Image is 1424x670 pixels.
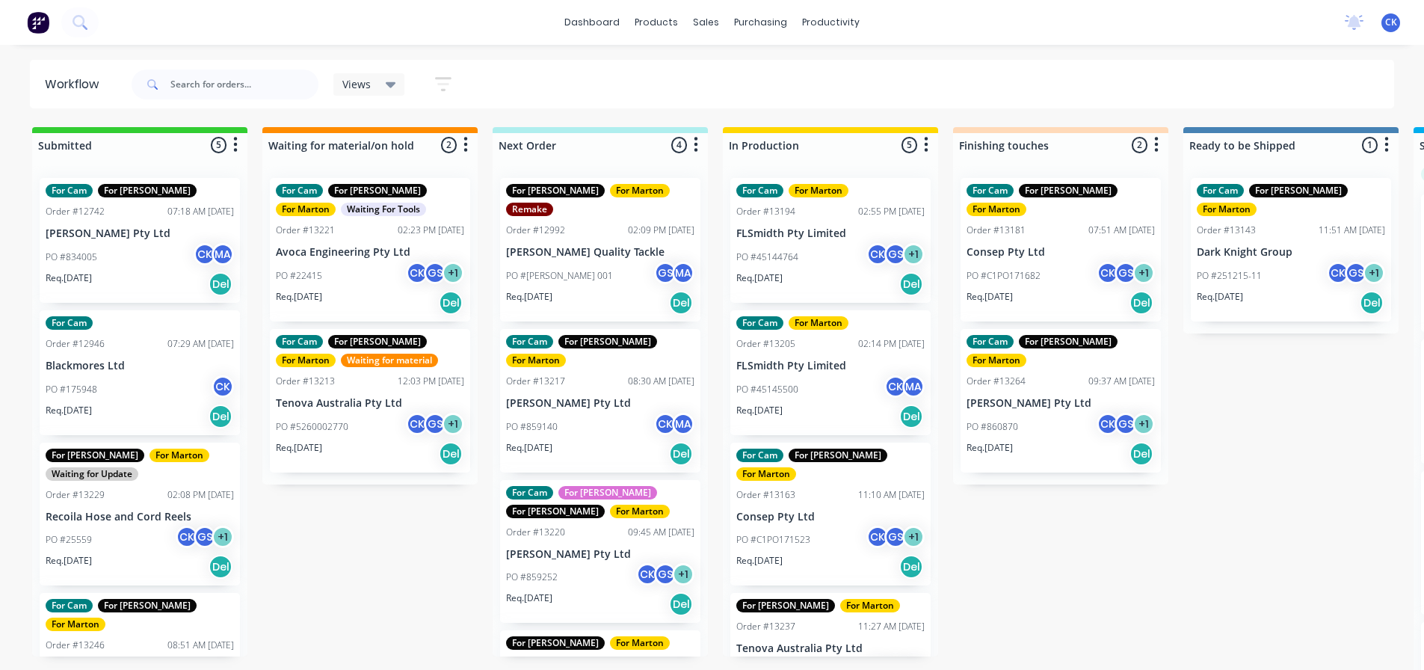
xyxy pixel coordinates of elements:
div: For CamFor [PERSON_NAME]For MartonOrder #1314311:51 AM [DATE]Dark Knight GroupPO #251215-11CKGS+1... [1191,178,1391,322]
div: For [PERSON_NAME] [736,599,835,612]
div: + 1 [442,262,464,284]
div: For Marton [150,449,209,462]
p: PO #860870 [967,420,1018,434]
div: GS [1115,262,1137,284]
span: Views [342,76,371,92]
div: Order #13221 [276,224,335,237]
div: + 1 [902,243,925,265]
div: For [PERSON_NAME] [506,505,605,518]
p: Tenova Australia Pty Ltd [736,642,925,655]
div: For Marton [967,203,1026,216]
div: CK [406,262,428,284]
div: CK [866,526,889,548]
div: For Marton [276,354,336,367]
div: For Cam [1197,184,1244,197]
div: Del [209,272,232,296]
div: GS [194,526,216,548]
p: Req. [DATE] [736,404,783,417]
div: CK [176,526,198,548]
div: For Cam [736,449,783,462]
div: MA [672,413,694,435]
p: Req. [DATE] [276,290,322,304]
p: Req. [DATE] [967,290,1013,304]
div: products [627,11,685,34]
div: Order #12992 [506,224,565,237]
div: 07:51 AM [DATE] [1088,224,1155,237]
div: GS [884,526,907,548]
div: 02:14 PM [DATE] [858,337,925,351]
p: FLSmidth Pty Limited [736,360,925,372]
p: PO #45144764 [736,251,798,264]
p: Tenova Australia Pty Ltd [276,397,464,410]
div: For CamFor [PERSON_NAME]For MartonOrder #1318107:51 AM [DATE]Consep Pty LtdPO #C1PO171682CKGS+1Re... [961,178,1161,322]
div: Order #13246 [46,639,105,652]
div: Order #13213 [276,375,335,388]
div: CK [1097,262,1119,284]
div: CK [406,413,428,435]
div: Del [209,555,232,579]
div: GS [424,262,446,284]
div: purchasing [727,11,795,34]
div: + 1 [212,526,234,548]
div: GS [654,563,676,586]
div: For [PERSON_NAME]For MartonRemakeOrder #1299202:09 PM [DATE][PERSON_NAME] Quality TacklePO #[PERS... [500,178,700,322]
p: Dark Knight Group [1197,246,1385,259]
div: Waiting for Update [46,467,138,481]
div: For [PERSON_NAME] [1019,184,1118,197]
p: PO #859140 [506,420,558,434]
div: Remake [506,203,553,216]
div: For CamFor [PERSON_NAME]For MartonWaiting For ToolsOrder #1322102:23 PM [DATE]Avoca Engineering P... [270,178,470,322]
div: sales [685,11,727,34]
p: Req. [DATE] [276,441,322,455]
p: PO #251215-11 [1197,269,1262,283]
div: For [PERSON_NAME] [789,449,887,462]
div: For Cam [506,335,553,348]
div: For [PERSON_NAME]For MartonWaiting for UpdateOrder #1322902:08 PM [DATE]Recoila Hose and Cord Ree... [40,443,240,586]
div: Waiting For Tools [341,203,426,216]
div: Order #12742 [46,205,105,218]
div: For Cam [46,316,93,330]
p: Recoila Hose and Cord Reels [46,511,234,523]
div: Waiting for material [341,354,438,367]
div: For Marton [840,599,900,612]
div: For CamFor [PERSON_NAME]For MartonOrder #1316311:10 AM [DATE]Consep Pty LtdPO #C1PO171523CKGS+1Re... [730,443,931,586]
div: For Cam [967,184,1014,197]
div: For [PERSON_NAME] [328,335,427,348]
div: For Marton [789,316,848,330]
div: + 1 [672,563,694,586]
div: Order #13220 [506,526,565,539]
div: For Cam [736,184,783,197]
div: Del [669,291,693,315]
div: For CamFor [PERSON_NAME]For MartonOrder #1321708:30 AM [DATE][PERSON_NAME] Pty LtdPO #859140CKMAR... [500,329,700,473]
div: CK [884,375,907,398]
div: MA [212,243,234,265]
iframe: Intercom live chat [1373,619,1409,655]
div: For CamFor [PERSON_NAME]For MartonWaiting for materialOrder #1321312:03 PM [DATE]Tenova Australia... [270,329,470,473]
p: PO #25559 [46,533,92,547]
div: + 1 [1363,262,1385,284]
p: PO #22415 [276,269,322,283]
div: For CamFor [PERSON_NAME]For [PERSON_NAME]For MartonOrder #1322009:45 AM [DATE][PERSON_NAME] Pty L... [500,480,700,624]
div: Order #13264 [967,375,1026,388]
p: [PERSON_NAME] Pty Ltd [506,397,694,410]
p: FLSmidth Pty Limited [736,227,925,240]
div: Del [1360,291,1384,315]
img: Factory [27,11,49,34]
p: Req. [DATE] [506,290,552,304]
p: Req. [DATE] [967,441,1013,455]
p: PO #859252 [506,571,558,584]
div: Del [439,442,463,466]
p: PO #5260002770 [276,420,348,434]
div: For [PERSON_NAME] [558,335,657,348]
p: PO #C1PO171523 [736,533,810,547]
div: CK [1097,413,1119,435]
div: MA [902,375,925,398]
p: Req. [DATE] [736,271,783,285]
span: CK [1385,16,1397,29]
a: dashboard [557,11,627,34]
div: For Cam [736,316,783,330]
div: Del [439,291,463,315]
div: For Cam [46,599,93,612]
div: CK [1327,262,1349,284]
div: Order #13229 [46,488,105,502]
